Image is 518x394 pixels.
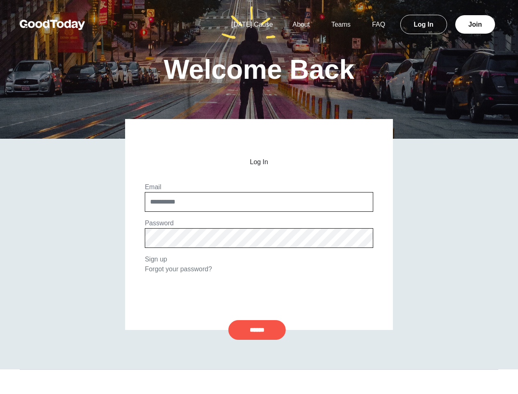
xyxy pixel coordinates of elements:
[400,15,447,34] a: Log In
[221,21,283,28] a: [DATE] Cause
[145,158,373,166] h2: Log In
[283,21,319,28] a: About
[362,21,395,28] a: FAQ
[20,20,85,30] img: GoodToday
[145,266,212,273] a: Forgot your password?
[322,21,361,28] a: Teams
[145,183,161,190] label: Email
[145,220,173,227] label: Password
[455,15,495,34] a: Join
[164,56,354,83] h1: Welcome Back
[145,256,167,263] a: Sign up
